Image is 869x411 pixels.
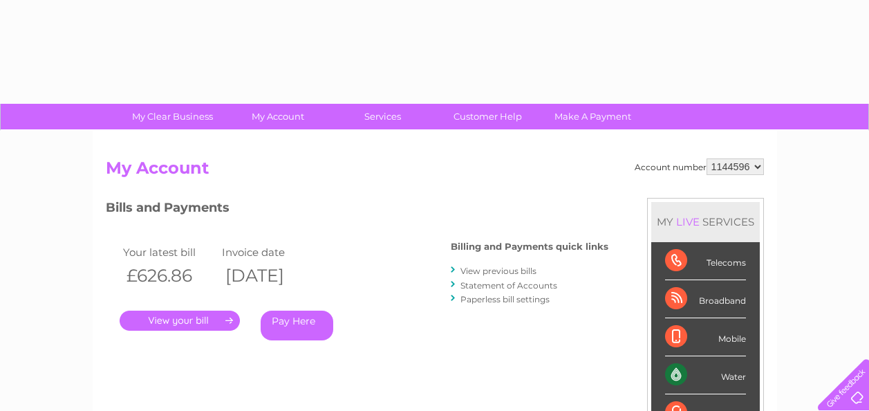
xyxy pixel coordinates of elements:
th: £626.86 [120,262,219,290]
div: LIVE [673,215,702,228]
td: Your latest bill [120,243,219,262]
a: Statement of Accounts [460,280,557,291]
th: [DATE] [218,262,318,290]
div: Broadband [665,280,746,318]
a: Customer Help [431,104,545,129]
a: Make A Payment [536,104,650,129]
a: Paperless bill settings [460,294,550,304]
a: My Clear Business [115,104,230,129]
div: Telecoms [665,242,746,280]
td: Invoice date [218,243,318,262]
a: Services [326,104,440,129]
a: My Account [221,104,335,129]
a: . [120,311,240,331]
a: View previous bills [460,266,536,276]
div: Water [665,356,746,394]
h3: Bills and Payments [106,198,608,222]
a: Pay Here [261,311,333,340]
h4: Billing and Payments quick links [451,241,608,252]
div: Account number [635,158,764,175]
div: Mobile [665,318,746,356]
h2: My Account [106,158,764,185]
div: MY SERVICES [651,202,760,241]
